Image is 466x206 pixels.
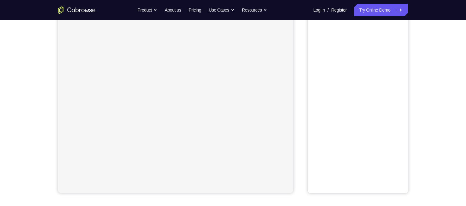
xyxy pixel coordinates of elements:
[138,4,157,16] button: Product
[165,4,181,16] a: About us
[331,4,347,16] a: Register
[209,4,234,16] button: Use Cases
[242,4,267,16] button: Resources
[327,6,329,14] span: /
[354,4,408,16] a: Try Online Demo
[189,4,201,16] a: Pricing
[58,6,96,14] a: Go to the home page
[313,4,325,16] a: Log In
